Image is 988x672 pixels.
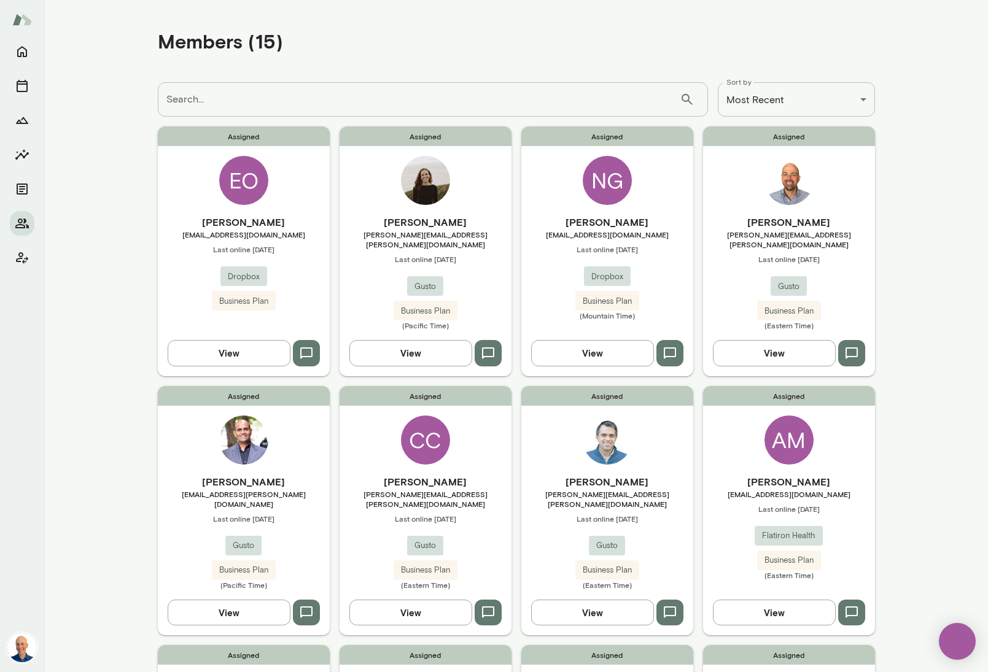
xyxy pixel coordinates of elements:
[757,305,821,317] span: Business Plan
[12,8,32,31] img: Mento
[771,280,807,293] span: Gusto
[212,295,276,307] span: Business Plan
[703,645,875,665] span: Assigned
[703,504,875,514] span: Last online [DATE]
[220,271,267,283] span: Dropbox
[340,254,512,264] span: Last online [DATE]
[407,539,443,552] span: Gusto
[340,489,512,509] span: [PERSON_NAME][EMAIL_ADDRESS][PERSON_NAME][DOMAIN_NAME]
[340,126,512,146] span: Assigned
[349,600,472,625] button: View
[521,386,693,406] span: Assigned
[764,156,814,205] img: Travis Anderson
[158,514,330,523] span: Last online [DATE]
[726,77,752,87] label: Sort by
[158,580,330,590] span: (Pacific Time)
[168,340,290,366] button: View
[340,215,512,230] h6: [PERSON_NAME]
[340,474,512,489] h6: [PERSON_NAME]
[10,108,34,133] button: Growth Plan
[225,539,262,552] span: Gusto
[521,514,693,523] span: Last online [DATE]
[703,386,875,406] span: Assigned
[521,580,693,590] span: (Eastern Time)
[158,244,330,254] span: Last online [DATE]
[764,415,814,465] div: AM
[521,244,693,254] span: Last online [DATE]
[583,415,632,465] img: Eric Jester
[584,271,631,283] span: Dropbox
[521,230,693,239] span: [EMAIL_ADDRESS][DOMAIN_NAME]
[158,230,330,239] span: [EMAIL_ADDRESS][DOMAIN_NAME]
[349,340,472,366] button: View
[340,230,512,249] span: [PERSON_NAME][EMAIL_ADDRESS][PERSON_NAME][DOMAIN_NAME]
[158,386,330,406] span: Assigned
[340,580,512,590] span: (Eastern Time)
[10,245,34,270] button: Client app
[575,295,639,307] span: Business Plan
[757,554,821,566] span: Business Plan
[158,474,330,489] h6: [PERSON_NAME]
[340,386,512,406] span: Assigned
[7,633,37,662] img: Mark Lazen
[703,126,875,146] span: Assigned
[703,489,875,499] span: [EMAIL_ADDRESS][DOMAIN_NAME]
[10,39,34,64] button: Home
[394,305,457,317] span: Business Plan
[158,126,330,146] span: Assigned
[340,645,512,665] span: Assigned
[521,126,693,146] span: Assigned
[521,311,693,320] span: (Mountain Time)
[158,29,283,53] h4: Members (15)
[703,570,875,580] span: (Eastern Time)
[703,474,875,489] h6: [PERSON_NAME]
[401,156,450,205] img: Sarah Jacobson
[394,564,457,576] span: Business Plan
[703,230,875,249] span: [PERSON_NAME][EMAIL_ADDRESS][PERSON_NAME][DOMAIN_NAME]
[10,74,34,98] button: Sessions
[212,564,276,576] span: Business Plan
[531,340,654,366] button: View
[10,211,34,236] button: Members
[589,539,625,552] span: Gusto
[10,177,34,201] button: Documents
[168,600,290,625] button: View
[158,645,330,665] span: Assigned
[703,254,875,264] span: Last online [DATE]
[340,320,512,330] span: (Pacific Time)
[703,215,875,230] h6: [PERSON_NAME]
[10,142,34,167] button: Insights
[521,489,693,509] span: [PERSON_NAME][EMAIL_ADDRESS][PERSON_NAME][DOMAIN_NAME]
[521,645,693,665] span: Assigned
[521,474,693,489] h6: [PERSON_NAME]
[521,215,693,230] h6: [PERSON_NAME]
[407,280,443,293] span: Gusto
[583,156,632,205] div: NG
[219,156,268,205] div: EO
[340,514,512,523] span: Last online [DATE]
[401,415,450,465] div: CC
[219,415,268,465] img: Lux Nagarajan
[713,340,836,366] button: View
[531,600,654,625] button: View
[713,600,836,625] button: View
[158,489,330,509] span: [EMAIL_ADDRESS][PERSON_NAME][DOMAIN_NAME]
[703,320,875,330] span: (Eastern Time)
[755,530,823,542] span: Flatiron Health
[718,82,875,117] div: Most Recent
[575,564,639,576] span: Business Plan
[158,215,330,230] h6: [PERSON_NAME]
